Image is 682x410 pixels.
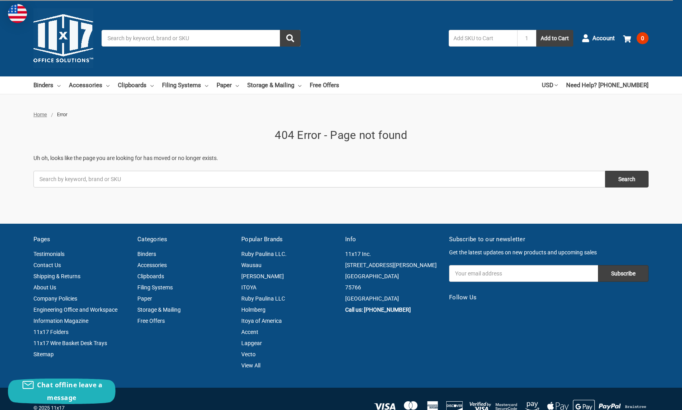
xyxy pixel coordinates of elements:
a: View All [241,362,260,369]
input: Subscribe [598,265,649,282]
a: Storage & Mailing [137,307,181,313]
a: Itoya of America [241,318,282,324]
a: Shipping & Returns [33,273,80,279]
a: Testimonials [33,251,64,257]
input: Search [605,171,649,187]
a: Vecto [241,351,256,357]
a: Free Offers [137,318,165,324]
button: Chat offline leave a message [8,379,115,404]
p: Uh oh, looks like the page you are looking for has moved or no longer exists. [33,154,649,162]
a: Company Policies [33,295,77,302]
span: 0 [637,32,649,44]
h5: Pages [33,235,129,244]
a: Wausau [241,262,262,268]
a: USD [542,76,558,94]
a: Accessories [137,262,167,268]
a: 0 [623,28,649,49]
p: Get the latest updates on new products and upcoming sales [449,248,649,257]
input: Search by keyword, brand or SKU [33,171,605,187]
a: Home [33,111,47,117]
a: Call us: [PHONE_NUMBER] [345,307,411,313]
h5: Categories [137,235,233,244]
a: Clipboards [118,76,154,94]
a: Filing Systems [137,284,173,291]
a: Paper [137,295,152,302]
a: Need Help? [PHONE_NUMBER] [566,76,649,94]
input: Add SKU to Cart [449,30,517,47]
a: Sitemap [33,351,54,357]
a: ITOYA [241,284,256,291]
button: Add to Cart [536,30,573,47]
span: Error [57,111,67,117]
a: Account [582,28,615,49]
h1: 404 Error - Page not found [33,127,649,144]
span: Account [592,34,615,43]
a: Binders [33,76,61,94]
h5: Follow Us [449,293,649,302]
input: Search by keyword, brand or SKU [102,30,301,47]
a: Paper [217,76,239,94]
a: Filing Systems [162,76,208,94]
input: Your email address [449,265,598,282]
a: Engineering Office and Workspace Information Magazine [33,307,117,324]
address: 11x17 Inc. [STREET_ADDRESS][PERSON_NAME] [GEOGRAPHIC_DATA] 75766 [GEOGRAPHIC_DATA] [345,248,441,304]
a: 11x17 Wire Basket Desk Trays [33,340,107,346]
a: Lapgear [241,340,262,346]
h5: Subscribe to our newsletter [449,235,649,244]
a: About Us [33,284,56,291]
span: Chat offline leave a message [37,381,102,402]
a: Storage & Mailing [247,76,301,94]
img: duty and tax information for United States [8,4,27,23]
a: Clipboards [137,273,164,279]
h5: Info [345,235,441,244]
img: 11x17.com [33,8,93,68]
h5: Popular Brands [241,235,337,244]
a: Holmberg [241,307,266,313]
a: Accent [241,329,258,335]
a: Contact Us [33,262,61,268]
a: Ruby Paulina LLC. [241,251,287,257]
a: [PERSON_NAME] [241,273,284,279]
a: Binders [137,251,156,257]
a: 11x17 Folders [33,329,68,335]
a: Free Offers [310,76,339,94]
a: Accessories [69,76,109,94]
a: Ruby Paulina LLC [241,295,285,302]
